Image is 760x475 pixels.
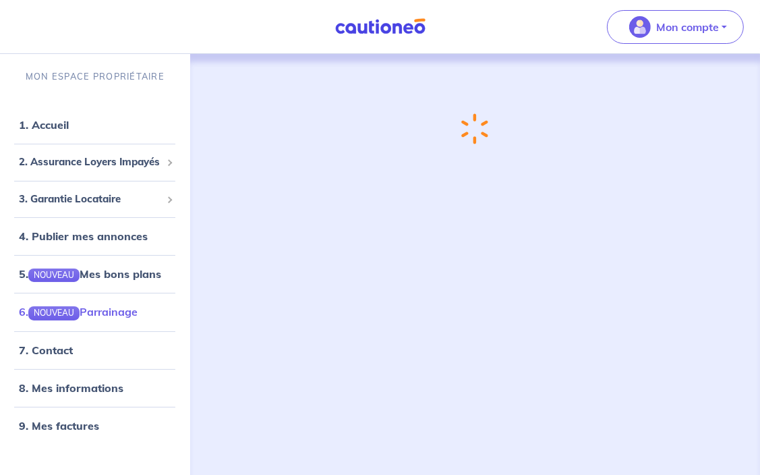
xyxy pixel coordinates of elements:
a: 1. Accueil [19,118,69,132]
a: 6.NOUVEAUParrainage [19,305,138,318]
span: 2. Assurance Loyers Impayés [19,155,161,170]
a: 7. Contact [19,343,73,357]
button: illu_account_valid_menu.svgMon compte [607,10,744,44]
a: 4. Publier mes annonces [19,229,148,243]
div: 9. Mes factures [5,412,185,439]
a: 9. Mes factures [19,419,99,432]
div: 4. Publier mes annonces [5,223,185,250]
a: 8. Mes informations [19,381,123,395]
div: 6.NOUVEAUParrainage [5,298,185,325]
div: 8. Mes informations [5,374,185,401]
span: 3. Garantie Locataire [19,192,161,207]
img: Cautioneo [330,18,431,35]
a: 5.NOUVEAUMes bons plans [19,267,161,281]
p: Mon compte [656,19,719,35]
img: loading-spinner [461,113,488,144]
p: MON ESPACE PROPRIÉTAIRE [26,70,165,83]
div: 3. Garantie Locataire [5,186,185,213]
div: 2. Assurance Loyers Impayés [5,149,185,175]
div: 1. Accueil [5,111,185,138]
img: illu_account_valid_menu.svg [629,16,651,38]
div: 5.NOUVEAUMes bons plans [5,260,185,287]
div: 7. Contact [5,337,185,364]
